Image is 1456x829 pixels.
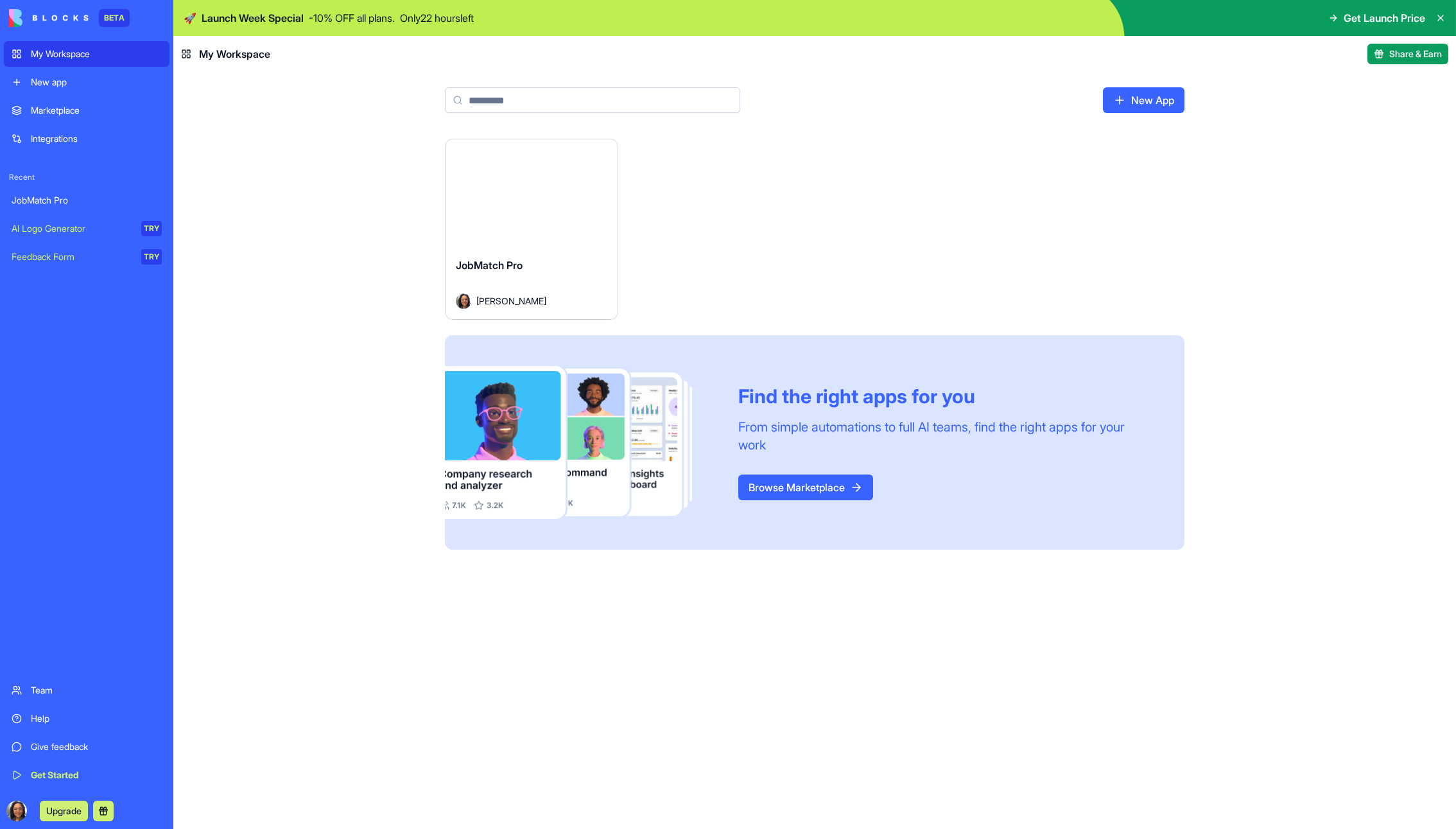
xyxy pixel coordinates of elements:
span: Recent [4,172,169,182]
div: From simple automations to full AI teams, find the right apps for your work [738,418,1154,454]
button: Share & Earn [1367,44,1448,64]
div: Get Started [31,769,162,781]
div: TRY [141,249,162,265]
a: Upgrade [40,804,88,817]
a: Feedback FormTRY [4,244,169,270]
div: Integrations [31,132,162,145]
div: Help [31,712,162,725]
div: TRY [141,221,162,236]
a: Give feedback [4,734,169,760]
span: Launch Week Special [202,10,304,26]
a: New app [4,69,169,95]
a: Help [4,706,169,731]
p: Only 22 hours left [400,10,474,26]
span: 🚀 [184,10,196,26]
span: Share & Earn [1389,48,1442,60]
div: Feedback Form [12,250,132,263]
div: JobMatch Pro [12,194,162,207]
img: Avatar [456,293,471,309]
p: - 10 % OFF all plans. [309,10,395,26]
a: New App [1103,87,1184,113]
div: New app [31,76,162,89]
span: My Workspace [199,46,270,62]
div: Give feedback [31,740,162,753]
div: Team [31,684,162,697]
div: Find the right apps for you [738,385,1154,408]
div: AI Logo Generator [12,222,132,235]
img: ACg8ocIucvGMCxN4UxpeLTZqPxQe2y6vex5-glSOnkmxtKGxMnLek25F=s96-c [6,801,27,821]
button: Upgrade [40,801,88,821]
span: [PERSON_NAME] [476,294,546,308]
a: BETA [9,9,130,27]
a: Get Started [4,762,169,788]
a: JobMatch Pro [4,188,169,213]
img: Frame_181_egmpey.png [445,366,718,519]
div: My Workspace [31,48,162,60]
a: Team [4,677,169,703]
a: JobMatch ProAvatar[PERSON_NAME] [445,139,618,320]
span: JobMatch Pro [456,259,523,272]
img: logo [9,9,89,27]
div: Marketplace [31,104,162,117]
a: My Workspace [4,41,169,67]
a: AI Logo GeneratorTRY [4,216,169,241]
a: Marketplace [4,98,169,123]
div: BETA [99,9,130,27]
a: Browse Marketplace [738,475,873,500]
a: Integrations [4,126,169,152]
span: Get Launch Price [1344,10,1425,26]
